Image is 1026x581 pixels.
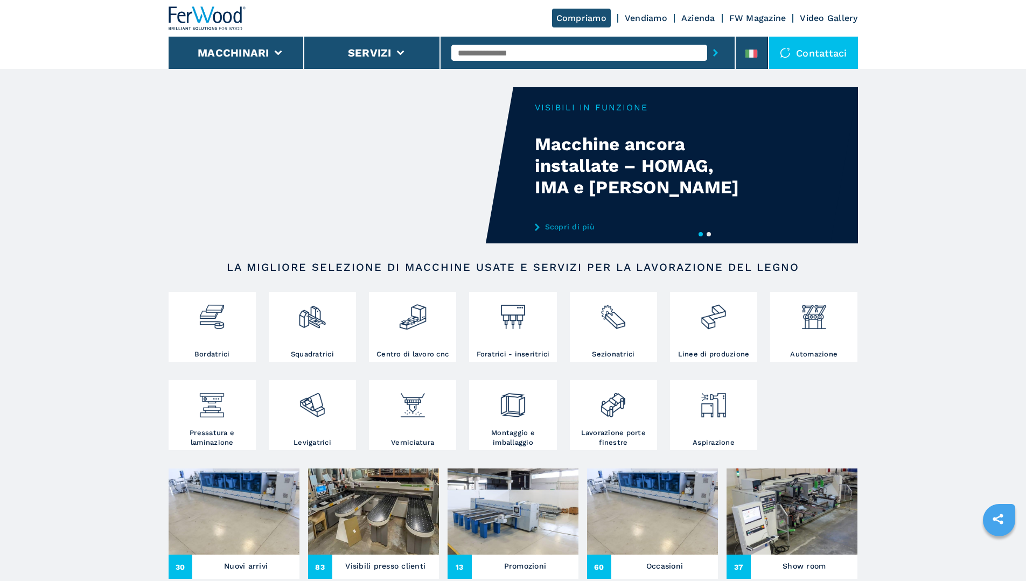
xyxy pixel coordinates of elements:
[535,222,746,231] a: Scopri di più
[198,383,226,419] img: pressa-strettoia.png
[699,295,728,331] img: linee_di_produzione_2.png
[469,292,556,362] a: Foratrici - inseritrici
[770,292,857,362] a: Automazione
[707,232,711,236] button: 2
[587,468,718,579] a: Occasioni60Occasioni
[169,468,299,555] img: Nuovi arrivi
[308,468,439,555] img: Visibili presso clienti
[552,9,611,27] a: Compriamo
[376,349,449,359] h3: Centro di lavoro cnc
[345,558,425,573] h3: Visibili presso clienti
[269,292,356,362] a: Squadratrici
[670,380,757,450] a: Aspirazione
[169,468,299,579] a: Nuovi arrivi30Nuovi arrivi
[448,555,472,579] span: 13
[369,292,456,362] a: Centro di lavoro cnc
[472,428,554,447] h3: Montaggio e imballaggio
[681,13,715,23] a: Azienda
[783,558,826,573] h3: Show room
[592,349,634,359] h3: Sezionatrici
[727,468,857,579] a: Show room37Show room
[587,468,718,555] img: Occasioni
[678,349,750,359] h3: Linee di produzione
[469,380,556,450] a: Montaggio e imballaggio
[599,295,627,331] img: sezionatrici_2.png
[504,558,547,573] h3: Promozioni
[369,380,456,450] a: Verniciatura
[985,506,1011,533] a: sharethis
[194,349,230,359] h3: Bordatrici
[980,533,1018,573] iframe: Chat
[570,380,657,450] a: Lavorazione porte finestre
[625,13,667,23] a: Vendiamo
[298,295,326,331] img: squadratrici_2.png
[699,232,703,236] button: 1
[169,555,193,579] span: 30
[769,37,858,69] div: Contattaci
[587,555,611,579] span: 60
[790,349,837,359] h3: Automazione
[169,292,256,362] a: Bordatrici
[800,295,828,331] img: automazione.png
[198,295,226,331] img: bordatrici_1.png
[169,380,256,450] a: Pressatura e laminazione
[729,13,786,23] a: FW Magazine
[198,46,269,59] button: Macchinari
[203,261,823,274] h2: LA MIGLIORE SELEZIONE DI MACCHINE USATE E SERVIZI PER LA LAVORAZIONE DEL LEGNO
[599,383,627,419] img: lavorazione_porte_finestre_2.png
[780,47,791,58] img: Contattaci
[308,555,332,579] span: 83
[399,383,427,419] img: verniciatura_1.png
[169,6,246,30] img: Ferwood
[171,428,253,447] h3: Pressatura e laminazione
[727,468,857,555] img: Show room
[308,468,439,579] a: Visibili presso clienti83Visibili presso clienti
[298,383,326,419] img: levigatrici_2.png
[573,428,654,447] h3: Lavorazione porte finestre
[699,383,728,419] img: aspirazione_1.png
[348,46,392,59] button: Servizi
[391,438,434,447] h3: Verniciatura
[224,558,268,573] h3: Nuovi arrivi
[693,438,735,447] h3: Aspirazione
[499,295,527,331] img: foratrici_inseritrici_2.png
[269,380,356,450] a: Levigatrici
[646,558,683,573] h3: Occasioni
[670,292,757,362] a: Linee di produzione
[499,383,527,419] img: montaggio_imballaggio_2.png
[294,438,331,447] h3: Levigatrici
[448,468,578,579] a: Promozioni13Promozioni
[399,295,427,331] img: centro_di_lavoro_cnc_2.png
[477,349,550,359] h3: Foratrici - inseritrici
[707,40,724,65] button: submit-button
[570,292,657,362] a: Sezionatrici
[448,468,578,555] img: Promozioni
[291,349,334,359] h3: Squadratrici
[727,555,751,579] span: 37
[800,13,857,23] a: Video Gallery
[169,87,513,243] video: Your browser does not support the video tag.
